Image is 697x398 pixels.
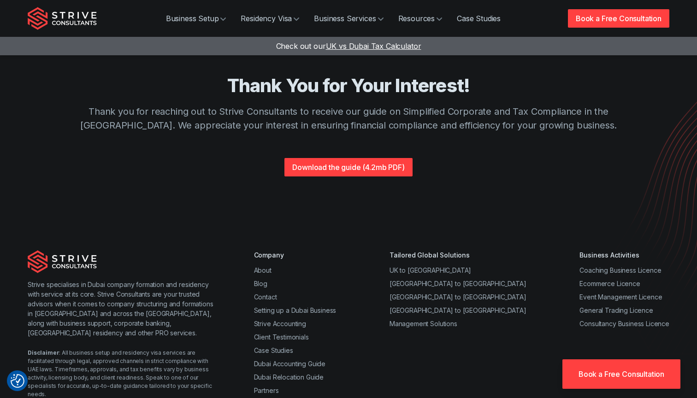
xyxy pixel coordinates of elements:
[579,280,640,287] a: Ecommerce Licence
[254,386,279,394] a: Partners
[579,306,653,314] a: General Trading Licence
[449,9,508,28] a: Case Studies
[254,280,267,287] a: Blog
[390,266,471,274] a: UK to [GEOGRAPHIC_DATA]
[159,9,234,28] a: Business Setup
[390,280,526,287] a: [GEOGRAPHIC_DATA] to [GEOGRAPHIC_DATA]
[233,9,307,28] a: Residency Visa
[254,333,309,341] a: Client Testimonials
[284,158,412,176] a: Download the guide (4.2mb PDF)
[579,250,669,260] div: Business Activities
[254,293,277,301] a: Contact
[28,250,97,273] img: Strive Consultants
[254,306,337,314] a: Setting up a Dubai Business
[11,374,24,388] img: Revisit consent button
[254,346,293,354] a: Case Studies
[53,105,644,132] p: Thank you for reaching out to Strive Consultants to receive our guide on Simplified Corporate and...
[390,320,457,328] a: Management Solutions
[579,266,661,274] a: Coaching Business Licence
[11,374,24,388] button: Consent Preferences
[326,41,421,51] span: UK vs Dubai Tax Calculator
[276,41,421,51] a: Check out ourUK vs Dubai Tax Calculator
[254,320,306,328] a: Strive Accounting
[390,250,526,260] div: Tailored Global Solutions
[254,266,272,274] a: About
[28,280,217,338] p: Strive specialises in Dubai company formation and residency with service at its core. Strive Cons...
[579,320,669,328] a: Consultancy Business Licence
[254,250,337,260] div: Company
[53,74,644,97] h4: Thank You for Your Interest!
[254,373,324,381] a: Dubai Relocation Guide
[307,9,390,28] a: Business Services
[390,306,526,314] a: [GEOGRAPHIC_DATA] to [GEOGRAPHIC_DATA]
[391,9,450,28] a: Resources
[254,360,325,368] a: Dubai Accounting Guide
[579,293,662,301] a: Event Management Licence
[28,349,59,356] strong: Disclaimer
[568,9,669,28] a: Book a Free Consultation
[390,293,526,301] a: [GEOGRAPHIC_DATA] to [GEOGRAPHIC_DATA]
[562,359,680,389] a: Book a Free Consultation
[28,7,97,30] img: Strive Consultants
